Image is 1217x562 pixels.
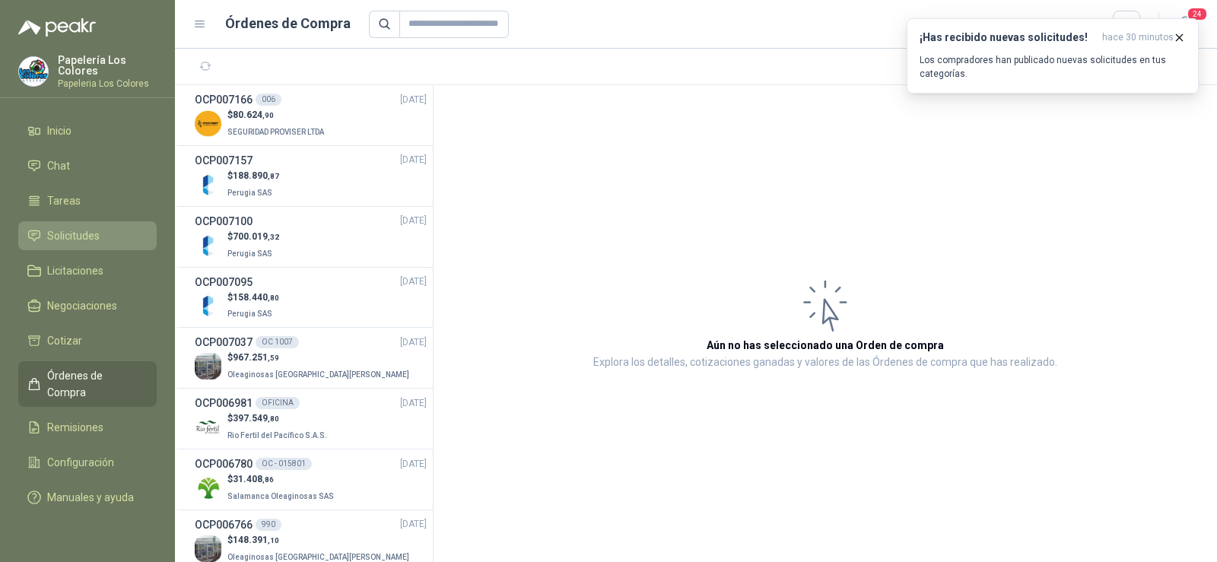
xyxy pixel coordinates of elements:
h3: OCP006780 [195,456,253,472]
span: Solicitudes [47,227,100,244]
div: OC 1007 [256,336,299,348]
span: Oleaginosas [GEOGRAPHIC_DATA][PERSON_NAME] [227,370,409,379]
img: Company Logo [195,535,221,562]
a: Inicio [18,116,157,145]
span: Chat [47,157,70,174]
p: $ [227,230,279,244]
span: [DATE] [400,214,427,228]
p: $ [227,533,412,548]
span: [DATE] [400,335,427,350]
button: ¡Has recibido nuevas solicitudes!hace 30 minutos Los compradores han publicado nuevas solicitudes... [907,18,1199,94]
span: ,80 [268,294,279,302]
p: $ [227,108,327,122]
p: $ [227,291,279,305]
span: Perugia SAS [227,189,272,197]
a: Licitaciones [18,256,157,285]
span: 148.391 [233,535,279,545]
h3: OCP007100 [195,213,253,230]
img: Company Logo [195,232,221,259]
p: $ [227,472,337,487]
span: SEGURIDAD PROVISER LTDA [227,128,324,136]
a: Configuración [18,448,157,477]
img: Company Logo [195,171,221,198]
a: OCP007166006[DATE] Company Logo$80.624,90SEGURIDAD PROVISER LTDA [195,91,427,139]
span: 80.624 [233,110,274,120]
div: 990 [256,519,281,531]
a: OCP007037OC 1007[DATE] Company Logo$967.251,59Oleaginosas [GEOGRAPHIC_DATA][PERSON_NAME] [195,334,427,382]
h3: Aún no has seleccionado una Orden de compra [707,337,944,354]
span: ,32 [268,233,279,241]
span: [DATE] [400,396,427,411]
p: Los compradores han publicado nuevas solicitudes en tus categorías. [920,53,1186,81]
a: OCP007100[DATE] Company Logo$700.019,32Perugia SAS [195,213,427,261]
span: Negociaciones [47,297,117,314]
span: [DATE] [400,457,427,472]
div: 006 [256,94,281,106]
span: [DATE] [400,153,427,167]
h3: OCP006981 [195,395,253,411]
span: hace 30 minutos [1102,31,1174,44]
span: 967.251 [233,352,279,363]
span: 158.440 [233,292,279,303]
span: Cotizar [47,332,82,349]
img: Company Logo [195,110,221,137]
p: $ [227,169,279,183]
a: Chat [18,151,157,180]
img: Company Logo [19,57,48,86]
span: ,87 [268,172,279,180]
span: Órdenes de Compra [47,367,142,401]
a: Solicitudes [18,221,157,250]
a: OCP007095[DATE] Company Logo$158.440,80Perugia SAS [195,274,427,322]
span: Oleaginosas [GEOGRAPHIC_DATA][PERSON_NAME] [227,553,409,561]
a: OCP006780OC - 015801[DATE] Company Logo$31.408,86Salamanca Oleaginosas SAS [195,456,427,503]
h3: OCP007157 [195,152,253,169]
h3: OCP007166 [195,91,253,108]
p: Explora los detalles, cotizaciones ganadas y valores de las Órdenes de compra que has realizado. [593,354,1057,372]
a: OCP006981OFICINA[DATE] Company Logo$397.549,80Rio Fertil del Pacífico S.A.S. [195,395,427,443]
div: OFICINA [256,397,300,409]
h3: OCP007095 [195,274,253,291]
h3: ¡Has recibido nuevas solicitudes! [920,31,1096,44]
p: Papeleria Los Colores [58,79,157,88]
span: 24 [1187,7,1208,21]
span: Remisiones [47,419,103,436]
span: Manuales y ayuda [47,489,134,506]
span: ,90 [262,111,274,119]
span: [DATE] [400,93,427,107]
span: Tareas [47,192,81,209]
span: Salamanca Oleaginosas SAS [227,492,334,500]
a: Manuales y ayuda [18,483,157,512]
a: Remisiones [18,413,157,442]
img: Company Logo [195,475,221,501]
a: Cotizar [18,326,157,355]
span: Rio Fertil del Pacífico S.A.S. [227,431,327,440]
a: Órdenes de Compra [18,361,157,407]
span: ,10 [268,536,279,545]
span: 31.408 [233,474,274,484]
span: ,86 [262,475,274,484]
h3: OCP007037 [195,334,253,351]
h1: Órdenes de Compra [225,13,351,34]
img: Company Logo [195,292,221,319]
a: Negociaciones [18,291,157,320]
img: Company Logo [195,414,221,440]
span: [DATE] [400,275,427,289]
span: 188.890 [233,170,279,181]
span: Licitaciones [47,262,103,279]
p: $ [227,411,330,426]
a: Tareas [18,186,157,215]
img: Logo peakr [18,18,96,37]
img: Company Logo [195,353,221,379]
span: 397.549 [233,413,279,424]
p: Papelería Los Colores [58,55,157,76]
span: Perugia SAS [227,310,272,318]
button: 24 [1171,11,1199,38]
span: Inicio [47,122,71,139]
span: 700.019 [233,231,279,242]
a: OCP007157[DATE] Company Logo$188.890,87Perugia SAS [195,152,427,200]
p: $ [227,351,412,365]
span: Configuración [47,454,114,471]
span: Perugia SAS [227,249,272,258]
span: ,80 [268,414,279,423]
span: [DATE] [400,517,427,532]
